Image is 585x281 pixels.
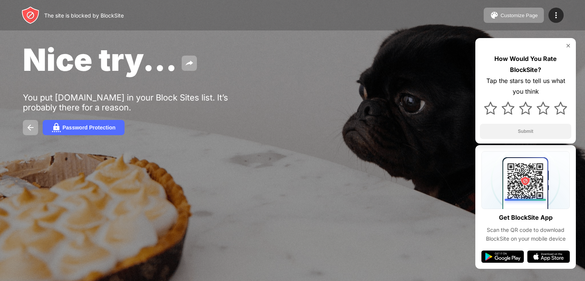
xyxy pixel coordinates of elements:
[480,124,571,139] button: Submit
[52,123,61,132] img: password.svg
[185,59,194,68] img: share.svg
[21,6,40,24] img: header-logo.svg
[481,226,570,243] div: Scan the QR code to download BlockSite on your mobile device
[23,185,203,272] iframe: Banner
[554,102,567,115] img: star.svg
[502,102,515,115] img: star.svg
[62,125,115,131] div: Password Protection
[490,11,499,20] img: pallet.svg
[527,251,570,263] img: app-store.svg
[500,13,538,18] div: Customize Page
[484,102,497,115] img: star.svg
[537,102,550,115] img: star.svg
[481,151,570,209] img: qrcode.svg
[481,251,524,263] img: google-play.svg
[44,12,124,19] div: The site is blocked by BlockSite
[43,120,125,135] button: Password Protection
[480,53,571,75] div: How Would You Rate BlockSite?
[23,41,177,78] span: Nice try...
[565,43,571,49] img: rate-us-close.svg
[23,93,258,112] div: You put [DOMAIN_NAME] in your Block Sites list. It’s probably there for a reason.
[26,123,35,132] img: back.svg
[484,8,544,23] button: Customize Page
[480,75,571,97] div: Tap the stars to tell us what you think
[499,212,553,223] div: Get BlockSite App
[551,11,561,20] img: menu-icon.svg
[519,102,532,115] img: star.svg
